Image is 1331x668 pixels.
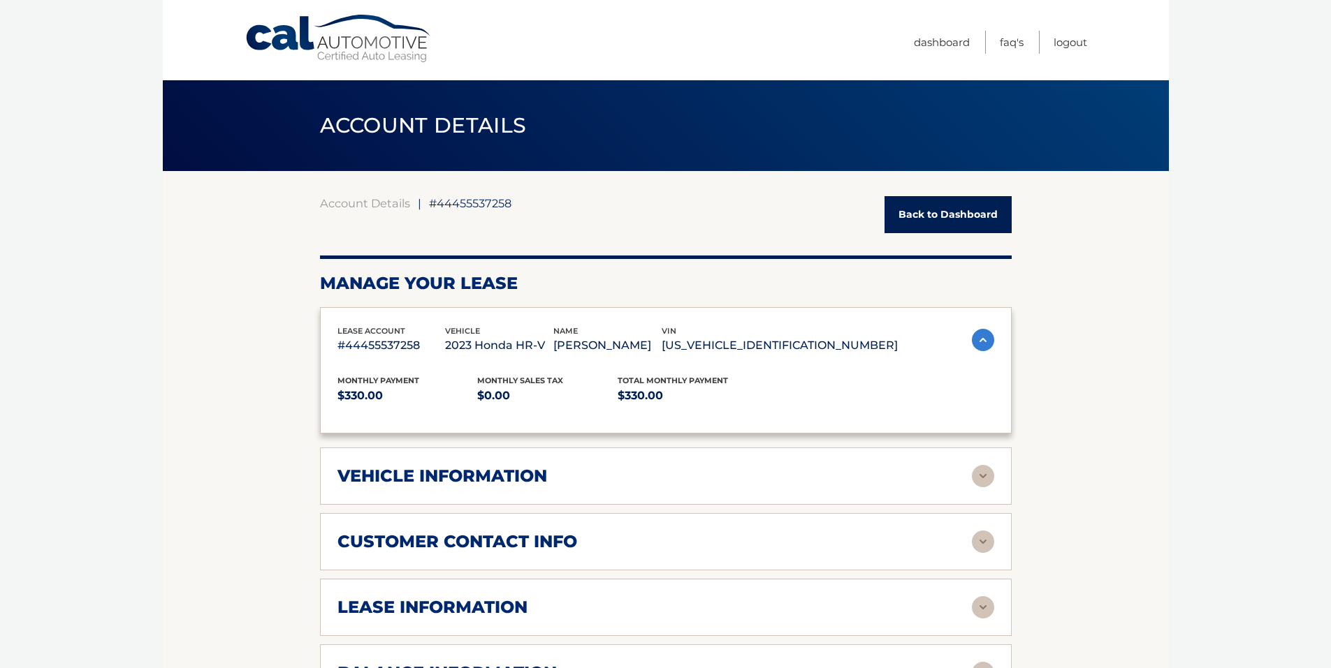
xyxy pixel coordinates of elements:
a: Dashboard [914,31,970,54]
span: ACCOUNT DETAILS [320,112,527,138]
p: $0.00 [477,386,618,406]
span: Monthly Payment [337,376,419,385]
img: accordion-rest.svg [972,596,994,618]
a: Back to Dashboard [885,196,1012,233]
img: accordion-active.svg [972,329,994,351]
a: Account Details [320,196,410,210]
h2: Manage Your Lease [320,273,1012,294]
p: $330.00 [618,386,758,406]
span: #44455537258 [429,196,511,210]
img: accordion-rest.svg [972,465,994,487]
p: [US_VEHICLE_IDENTIFICATION_NUMBER] [662,336,898,355]
p: [PERSON_NAME] [553,336,662,355]
span: vehicle [445,326,480,336]
img: accordion-rest.svg [972,530,994,553]
h2: vehicle information [337,466,547,487]
span: lease account [337,326,405,336]
p: #44455537258 [337,336,446,355]
p: 2023 Honda HR-V [445,336,553,355]
p: $330.00 [337,386,478,406]
h2: lease information [337,597,528,618]
span: name [553,326,578,336]
a: FAQ's [1000,31,1024,54]
a: Cal Automotive [245,14,433,64]
a: Logout [1054,31,1087,54]
span: Monthly sales Tax [477,376,563,385]
h2: customer contact info [337,531,577,552]
span: vin [662,326,676,336]
span: Total Monthly Payment [618,376,728,385]
span: | [418,196,421,210]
